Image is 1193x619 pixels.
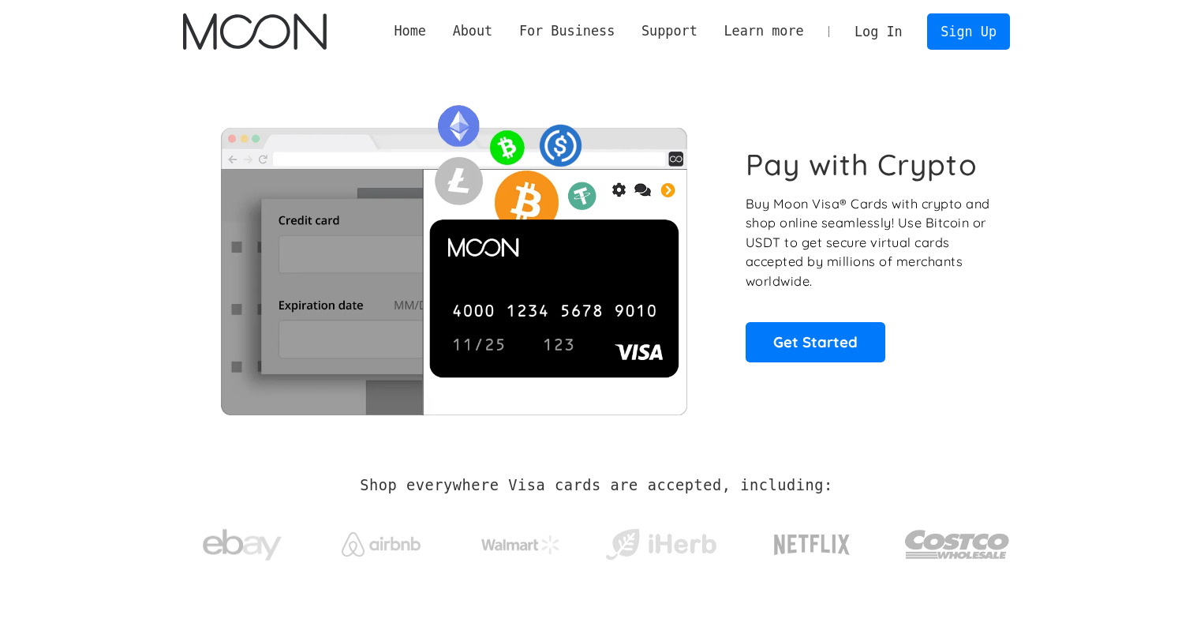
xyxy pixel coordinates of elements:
h2: Shop everywhere Visa cards are accepted, including: [360,477,832,494]
img: Netflix [772,525,851,565]
div: Support [628,21,710,41]
img: Walmart [481,535,560,554]
a: iHerb [602,508,720,573]
div: For Business [519,21,615,41]
a: home [183,13,326,50]
a: Netflix [742,509,883,572]
div: Support [641,21,697,41]
div: About [453,21,493,41]
p: Buy Moon Visa® Cards with crypto and shop online seamlessly! Use Bitcoin or USDT to get secure vi... [746,194,993,291]
img: Moon Cards let you spend your crypto anywhere Visa is accepted. [183,94,724,415]
img: ebay [203,520,282,570]
a: Home [381,21,439,41]
img: Costco [904,515,1010,574]
img: Airbnb [342,532,421,557]
a: Sign Up [927,13,1009,49]
a: ebay [183,505,301,578]
a: Walmart [462,520,580,562]
a: Airbnb [323,516,440,565]
div: About [439,21,506,41]
div: Learn more [724,21,803,41]
div: Learn more [711,21,817,41]
img: Moon Logo [183,13,326,50]
a: Costco [904,499,1010,582]
h1: Pay with Crypto [746,147,978,182]
a: Get Started [746,322,885,362]
div: For Business [506,21,628,41]
a: Log In [841,14,915,49]
img: iHerb [602,524,720,565]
